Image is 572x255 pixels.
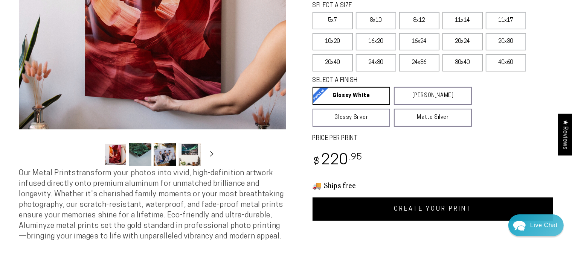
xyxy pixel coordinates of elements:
[356,33,396,50] label: 16x20
[399,12,439,29] label: 8x12
[486,12,526,29] label: 11x17
[530,214,558,236] div: Contact Us Directly
[399,54,439,71] label: 24x36
[313,54,353,71] label: 20x40
[203,146,220,163] button: Slide right
[314,157,320,167] span: $
[154,143,176,166] button: Load image 3 in gallery view
[313,153,363,168] bdi: 220
[558,114,572,155] div: Click to open Judge.me floating reviews tab
[19,170,284,240] span: Our Metal Prints transform your photos into vivid, high-definition artwork infused directly onto ...
[313,197,554,221] a: CREATE YOUR PRINT
[349,153,363,162] sup: .95
[394,87,472,105] a: [PERSON_NAME]
[442,54,483,71] label: 30x40
[399,33,439,50] label: 16x24
[85,146,102,163] button: Slide left
[129,143,151,166] button: Load image 2 in gallery view
[442,33,483,50] label: 20x24
[313,87,390,105] a: Glossy White
[313,180,554,190] h3: 🚚 Ships free
[356,12,396,29] label: 8x10
[394,109,472,127] a: Matte Silver
[356,54,396,71] label: 24x30
[486,54,526,71] label: 40x60
[178,143,201,166] button: Load image 4 in gallery view
[104,143,127,166] button: Load image 1 in gallery view
[313,76,454,85] legend: SELECT A FINISH
[313,2,454,10] legend: SELECT A SIZE
[313,134,554,143] label: PRICE PER PRINT
[313,33,353,50] label: 10x20
[313,109,390,127] a: Glossy Silver
[508,214,564,236] div: Chat widget toggle
[442,12,483,29] label: 11x14
[486,33,526,50] label: 20x30
[313,12,353,29] label: 5x7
